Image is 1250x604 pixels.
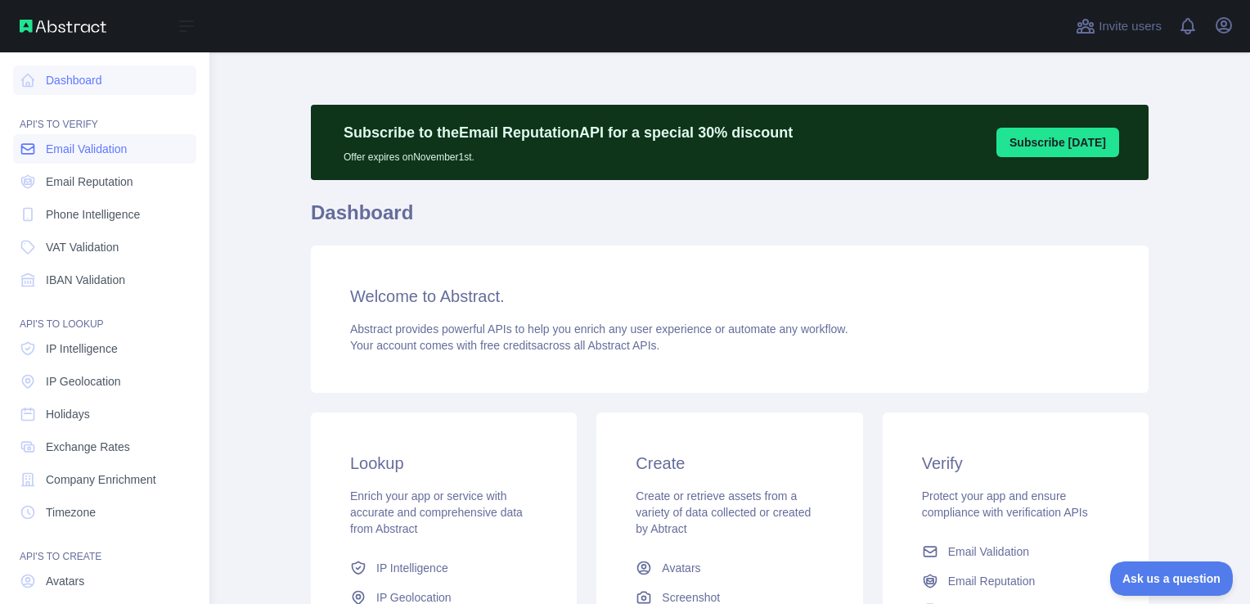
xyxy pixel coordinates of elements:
img: Abstract API [20,20,106,33]
a: Avatars [13,566,196,596]
a: VAT Validation [13,232,196,262]
span: Email Validation [46,141,127,157]
span: Avatars [46,573,84,589]
p: Subscribe to the Email Reputation API for a special 30 % discount [344,121,793,144]
div: API'S TO LOOKUP [13,298,196,331]
a: IP Intelligence [13,334,196,363]
span: Exchange Rates [46,439,130,455]
a: Timezone [13,498,196,527]
div: API'S TO VERIFY [13,98,196,131]
h3: Lookup [350,452,537,475]
span: Email Reputation [948,573,1036,589]
span: Phone Intelligence [46,206,140,223]
button: Subscribe [DATE] [996,128,1119,157]
span: IP Intelligence [376,560,448,576]
span: Email Validation [948,543,1029,560]
a: Avatars [629,553,830,583]
a: Email Reputation [915,566,1116,596]
span: VAT Validation [46,239,119,255]
a: Holidays [13,399,196,429]
span: free credits [480,339,537,352]
span: Avatars [662,560,700,576]
a: Email Validation [13,134,196,164]
span: Email Reputation [46,174,133,190]
span: Create or retrieve assets from a variety of data collected or created by Abtract [636,489,811,535]
button: Invite users [1072,13,1165,39]
div: API'S TO CREATE [13,530,196,563]
a: Exchange Rates [13,432,196,462]
h3: Create [636,452,823,475]
h1: Dashboard [311,200,1149,239]
a: IBAN Validation [13,265,196,295]
a: IP Intelligence [344,553,544,583]
span: Timezone [46,504,96,521]
iframe: Toggle Customer Support [1110,561,1234,596]
a: Phone Intelligence [13,200,196,229]
span: Company Enrichment [46,471,156,488]
a: IP Geolocation [13,367,196,396]
h3: Welcome to Abstract. [350,285,1109,308]
span: IP Geolocation [46,373,121,390]
a: Dashboard [13,65,196,95]
span: Your account comes with across all Abstract APIs. [350,339,659,352]
a: Email Validation [915,537,1116,566]
p: Offer expires on November 1st. [344,144,793,164]
a: Email Reputation [13,167,196,196]
span: IP Intelligence [46,340,118,357]
span: Enrich your app or service with accurate and comprehensive data from Abstract [350,489,523,535]
a: Company Enrichment [13,465,196,494]
span: IBAN Validation [46,272,125,288]
span: Invite users [1099,17,1162,36]
h3: Verify [922,452,1109,475]
span: Holidays [46,406,90,422]
span: Protect your app and ensure compliance with verification APIs [922,489,1088,519]
span: Abstract provides powerful APIs to help you enrich any user experience or automate any workflow. [350,322,848,336]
